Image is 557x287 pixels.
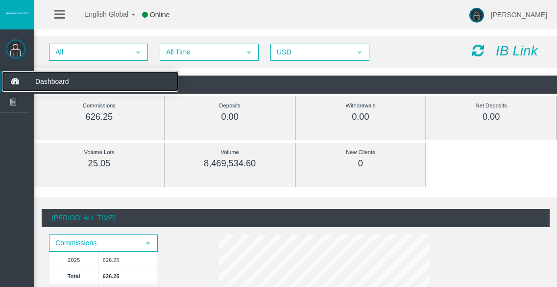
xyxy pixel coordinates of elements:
[318,158,404,169] div: 0
[318,147,404,158] div: New Clients
[134,49,142,56] span: select
[28,71,124,92] span: Dashboard
[161,45,240,60] span: All Time
[187,158,273,169] div: 8,469,534.60
[50,45,129,60] span: All
[245,49,253,56] span: select
[56,158,142,169] div: 25.05
[318,100,404,111] div: Withdrawals
[98,268,157,284] td: 626.25
[144,239,152,247] span: select
[472,44,484,57] i: Reload Dashboard
[49,268,99,284] td: Total
[49,252,99,268] td: 2025
[356,49,363,56] span: select
[2,71,178,92] a: Dashboard
[72,10,128,18] span: English Global
[42,209,550,227] div: (Period: All Time)
[5,11,29,15] img: logo.svg
[469,8,484,23] img: user-image
[187,100,273,111] div: Deposits
[56,147,142,158] div: Volume Lots
[56,111,142,123] div: 626.25
[56,100,142,111] div: Commissions
[496,43,538,58] i: IB Link
[187,111,273,123] div: 0.00
[318,111,404,123] div: 0.00
[34,76,557,94] div: (Period: All Time)
[448,111,534,123] div: 0.00
[187,147,273,158] div: Volume
[50,235,139,251] span: Commissions
[150,11,170,19] span: Online
[491,11,547,19] span: [PERSON_NAME]
[271,45,351,60] span: USD
[448,100,534,111] div: Net Deposits
[98,252,157,268] td: 626.25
